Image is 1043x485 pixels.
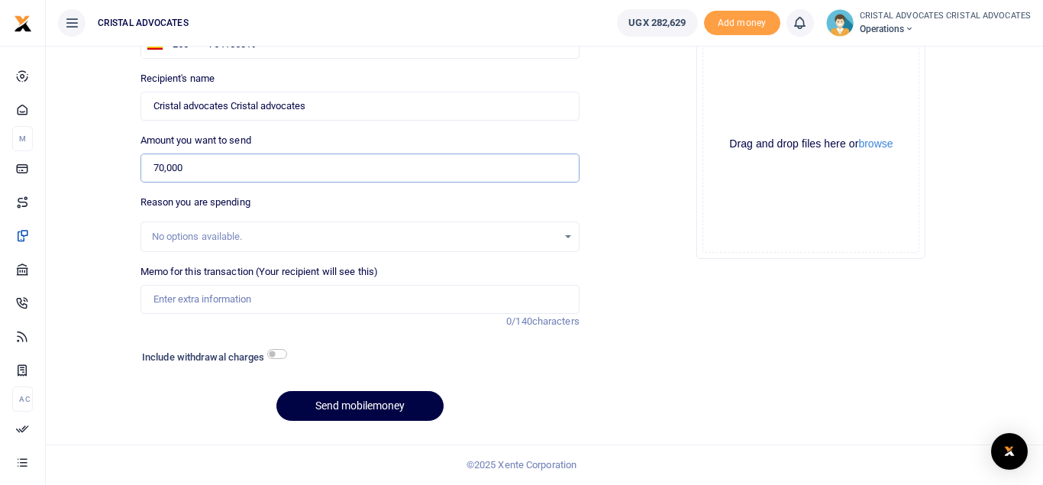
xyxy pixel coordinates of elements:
span: Operations [860,22,1032,36]
div: File Uploader [696,30,925,259]
label: Memo for this transaction (Your recipient will see this) [140,264,379,280]
div: No options available. [152,229,557,244]
span: 0/140 [506,315,532,327]
li: M [12,126,33,151]
a: UGX 282,629 [617,9,697,37]
span: Add money [704,11,780,36]
h6: Include withdrawal charges [142,351,279,364]
img: logo-small [14,15,32,33]
input: Enter extra information [140,285,580,314]
a: Add money [704,16,780,27]
label: Amount you want to send [140,133,251,148]
img: profile-user [826,9,854,37]
span: CRISTAL ADVOCATES [92,16,195,30]
button: Send mobilemoney [276,391,444,421]
div: Open Intercom Messenger [991,433,1028,470]
input: MTN & Airtel numbers are validated [140,92,580,121]
a: logo-small logo-large logo-large [14,17,32,28]
small: CRISTAL ADVOCATES CRISTAL ADVOCATES [860,10,1032,23]
a: profile-user CRISTAL ADVOCATES CRISTAL ADVOCATES Operations [826,9,1032,37]
div: Drag and drop files here or [703,137,919,151]
label: Recipient's name [140,71,215,86]
li: Toup your wallet [704,11,780,36]
li: Wallet ballance [611,9,703,37]
span: UGX 282,629 [628,15,686,31]
input: UGX [140,154,580,183]
li: Ac [12,386,33,412]
span: characters [532,315,580,327]
label: Reason you are spending [140,195,250,210]
button: browse [858,138,893,149]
